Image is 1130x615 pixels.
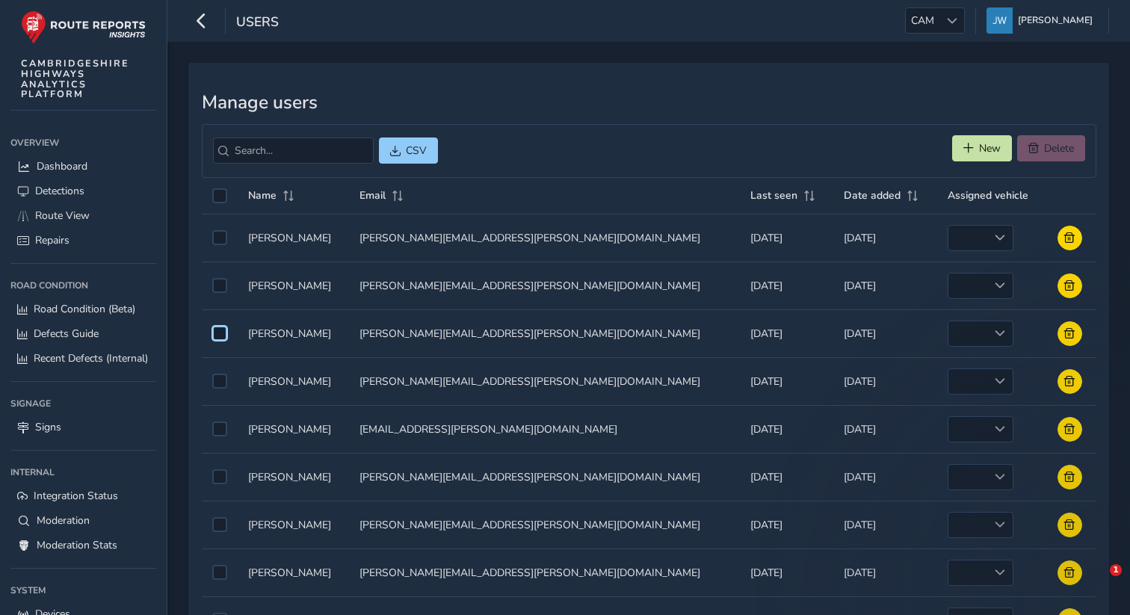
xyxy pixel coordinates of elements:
span: Detections [35,184,84,198]
input: Search... [213,137,374,164]
button: CSV [379,137,438,164]
div: Select auth0|688c9952930a95f72b987527 [212,421,227,436]
div: Select auth0|689dbace3d191aa8afe1df63 [212,278,227,293]
td: [PERSON_NAME][EMAIL_ADDRESS][PERSON_NAME][DOMAIN_NAME] [349,453,739,501]
td: [DATE] [833,501,937,548]
button: [PERSON_NAME] [987,7,1098,34]
span: Repairs [35,233,70,247]
td: [DATE] [740,548,833,596]
td: [DATE] [740,262,833,309]
div: Select auth0|68a46cf3c164a98312a61b35 [212,517,227,532]
a: Moderation Stats [10,533,156,557]
div: Select auth0|689b0f666642d856d54029e7 [212,230,227,245]
span: Last seen [750,188,797,203]
a: Moderation [10,508,156,533]
a: Recent Defects (Internal) [10,346,156,371]
td: [DATE] [740,501,833,548]
span: Route View [35,208,90,223]
td: [PERSON_NAME] [238,405,350,453]
span: Moderation Stats [37,538,117,552]
span: Moderation [37,513,90,528]
td: [PERSON_NAME][EMAIL_ADDRESS][PERSON_NAME][DOMAIN_NAME] [349,501,739,548]
td: [DATE] [833,357,937,405]
div: Overview [10,132,156,154]
div: Select auth0|689a0ec23f5161d05f6e2399 [212,374,227,389]
td: [DATE] [833,214,937,262]
a: Repairs [10,228,156,253]
td: [DATE] [740,309,833,357]
span: Signs [35,420,61,434]
a: Road Condition (Beta) [10,297,156,321]
td: [PERSON_NAME] [238,548,350,596]
span: CAM [906,8,939,33]
span: Assigned vehicle [948,188,1028,203]
a: Detections [10,179,156,203]
td: [DATE] [833,548,937,596]
span: New [979,141,1001,155]
td: [DATE] [740,214,833,262]
div: Internal [10,461,156,483]
td: [PERSON_NAME][EMAIL_ADDRESS][PERSON_NAME][DOMAIN_NAME] [349,214,739,262]
span: Road Condition (Beta) [34,302,135,316]
td: [PERSON_NAME][EMAIL_ADDRESS][PERSON_NAME][DOMAIN_NAME] [349,309,739,357]
span: Recent Defects (Internal) [34,351,148,365]
a: Signs [10,415,156,439]
td: [PERSON_NAME][EMAIL_ADDRESS][PERSON_NAME][DOMAIN_NAME] [349,262,739,309]
div: Select auth0|689a0f18105727f41baad395 [212,565,227,580]
div: Signage [10,392,156,415]
span: Email [359,188,386,203]
td: [DATE] [740,453,833,501]
td: [DATE] [833,262,937,309]
td: [DATE] [833,453,937,501]
td: [PERSON_NAME] [238,357,350,405]
h3: Manage users [202,92,1096,114]
td: [PERSON_NAME] [238,309,350,357]
td: [PERSON_NAME] [238,262,350,309]
div: System [10,579,156,602]
td: [DATE] [740,405,833,453]
span: Date added [844,188,901,203]
span: Defects Guide [34,327,99,341]
iframe: Intercom live chat [1079,564,1115,600]
td: [PERSON_NAME] [238,214,350,262]
span: Name [248,188,277,203]
td: [DATE] [833,309,937,357]
span: Integration Status [34,489,118,503]
span: [PERSON_NAME] [1018,7,1093,34]
button: New [952,135,1012,161]
a: Route View [10,203,156,228]
td: [PERSON_NAME][EMAIL_ADDRESS][PERSON_NAME][DOMAIN_NAME] [349,357,739,405]
div: Select auth0|689a0d878d17715947c3e88e [212,469,227,484]
span: Dashboard [37,159,87,173]
img: rr logo [21,10,146,44]
div: Select auth0|688b40323bfb6caf90d7abb7 [212,326,227,341]
a: Dashboard [10,154,156,179]
a: Integration Status [10,483,156,508]
span: Users [236,13,279,34]
a: Defects Guide [10,321,156,346]
td: [DATE] [833,405,937,453]
div: Road Condition [10,274,156,297]
img: diamond-layout [987,7,1013,34]
span: CAMBRIDGESHIRE HIGHWAYS ANALYTICS PLATFORM [21,58,129,99]
td: [PERSON_NAME] [238,501,350,548]
td: [EMAIL_ADDRESS][PERSON_NAME][DOMAIN_NAME] [349,405,739,453]
span: 1 [1110,564,1122,576]
td: [PERSON_NAME][EMAIL_ADDRESS][PERSON_NAME][DOMAIN_NAME] [349,548,739,596]
td: [PERSON_NAME] [238,453,350,501]
span: CSV [406,143,427,158]
td: [DATE] [740,357,833,405]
